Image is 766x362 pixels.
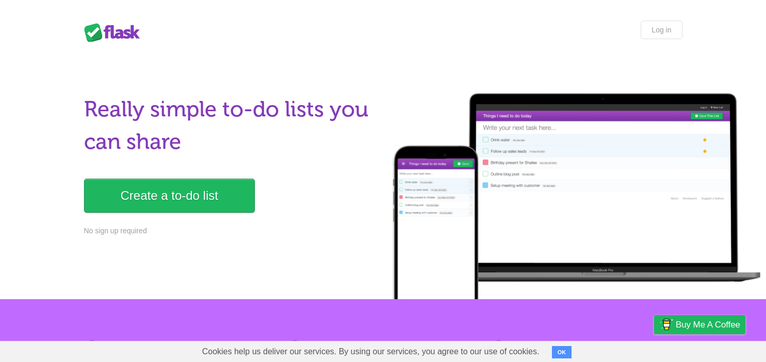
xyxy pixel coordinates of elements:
a: Create a to-do list [84,179,255,213]
span: Buy me a coffee [676,316,740,334]
h2: No sign up. Nothing to install. [84,340,275,354]
div: Flask Lists [84,23,146,42]
button: OK [552,346,572,358]
a: Log in [641,21,682,39]
h1: Really simple to-do lists you can share [84,93,377,158]
span: Cookies help us deliver our services. By using our services, you agree to our use of cookies. [192,341,550,362]
h2: Access from any device. [491,340,682,354]
a: Buy me a coffee [654,315,745,334]
h2: Share lists with ease. [287,340,478,354]
p: No sign up required [84,226,377,236]
img: Buy me a coffee [659,316,673,333]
